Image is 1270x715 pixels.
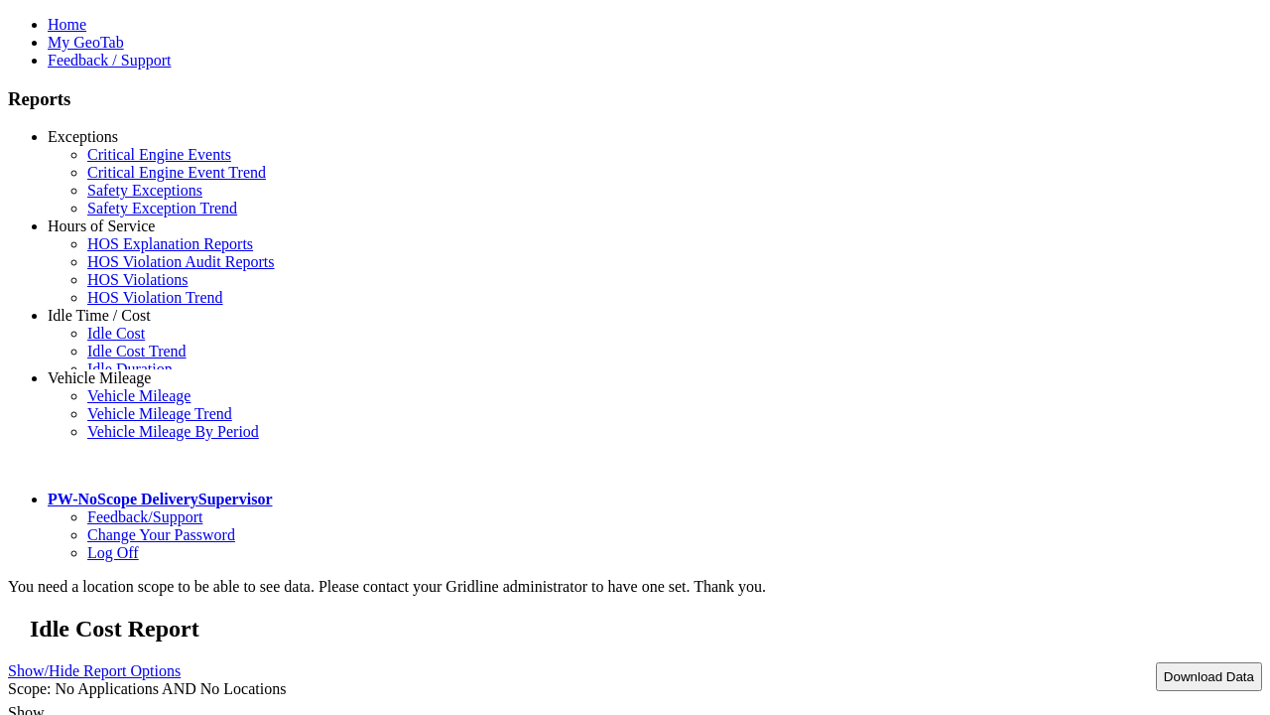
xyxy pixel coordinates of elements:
a: HOS Violation Trend [87,289,223,306]
a: Vehicle Mileage [87,387,190,404]
a: Safety Exception Trend [87,200,237,216]
a: Change Your Password [87,526,235,543]
h3: Reports [8,88,1262,110]
span: Scope: No Applications AND No Locations [8,680,286,697]
a: Vehicle Mileage Trend [87,405,232,422]
a: Idle Time / Cost [48,307,151,324]
a: HOS Violation Audit Reports [87,253,275,270]
a: PW-NoScope DeliverySupervisor [48,491,272,507]
a: Critical Engine Event Trend [87,164,266,181]
a: Idle Duration [87,360,173,377]
a: Critical Engine Events [87,146,231,163]
a: Idle Cost [87,325,145,342]
a: Safety Exceptions [87,182,202,199]
h2: Idle Cost Report [30,616,1262,643]
a: Feedback/Support [87,508,202,525]
a: Vehicle Mileage By Period [87,423,259,440]
a: HOS Violations [87,271,188,288]
a: My GeoTab [48,34,124,51]
a: Idle Cost Trend [87,343,187,359]
div: You need a location scope to be able to see data. Please contact your Gridline administrator to h... [8,578,1262,596]
a: HOS Explanation Reports [87,235,253,252]
button: Download Data [1156,662,1262,691]
a: Vehicle Mileage [48,369,151,386]
a: Home [48,16,86,33]
a: Exceptions [48,128,118,145]
a: Log Off [87,544,139,561]
a: Feedback / Support [48,52,171,69]
a: Show/Hide Report Options [8,657,181,684]
a: Hours of Service [48,217,155,234]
